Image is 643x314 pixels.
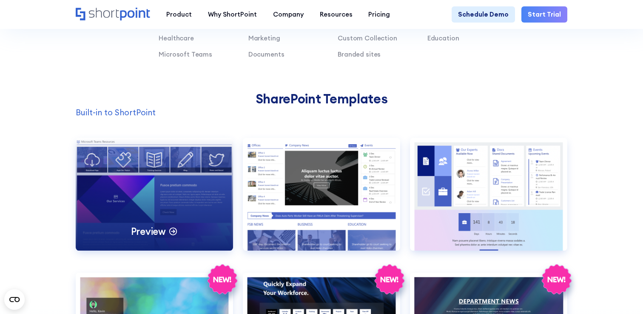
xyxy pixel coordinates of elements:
a: Company [265,6,312,23]
a: Branded sites [338,50,381,58]
div: Product [166,10,192,20]
a: HR 2 [243,138,400,263]
div: Resources [320,10,353,20]
a: Healthcare [159,34,194,42]
p: Built-in to ShortPoint [76,106,568,118]
a: Why ShortPoint [200,6,265,23]
a: Start Trial [521,6,567,23]
a: Education [427,34,459,42]
a: Marketing [248,34,280,42]
a: Documents [248,50,285,58]
button: Open CMP widget [4,289,25,310]
h2: SharePoint Templates [76,91,568,106]
a: Custom Collection [338,34,397,42]
a: HR 1Preview [76,138,233,263]
a: HR 3 [410,138,567,263]
p: Preview [131,225,166,237]
div: Company [273,10,304,20]
div: Why ShortPoint [208,10,257,20]
a: Pricing [360,6,398,23]
iframe: Chat Widget [600,273,643,314]
a: Home [76,8,151,21]
a: Resources [312,6,361,23]
div: Pricing [368,10,390,20]
a: Microsoft Teams [159,50,212,58]
a: Product [158,6,200,23]
a: Schedule Demo [452,6,515,23]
